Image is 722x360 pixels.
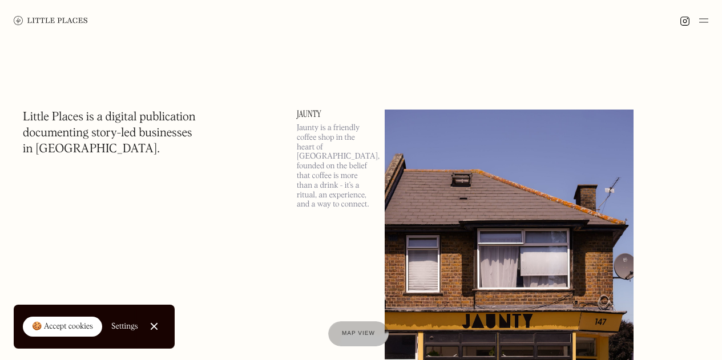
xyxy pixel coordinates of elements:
a: Jaunty [297,110,371,119]
h1: Little Places is a digital publication documenting story-led businesses in [GEOGRAPHIC_DATA]. [23,110,196,157]
span: Map view [342,330,375,337]
div: Close Cookie Popup [154,326,154,327]
div: Settings [111,322,138,330]
a: Close Cookie Popup [143,315,166,338]
p: Jaunty is a friendly coffee shop in the heart of [GEOGRAPHIC_DATA], founded on the belief that co... [297,123,371,209]
a: 🍪 Accept cookies [23,317,102,337]
a: Settings [111,314,138,339]
div: 🍪 Accept cookies [32,321,93,333]
a: Map view [328,321,389,346]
